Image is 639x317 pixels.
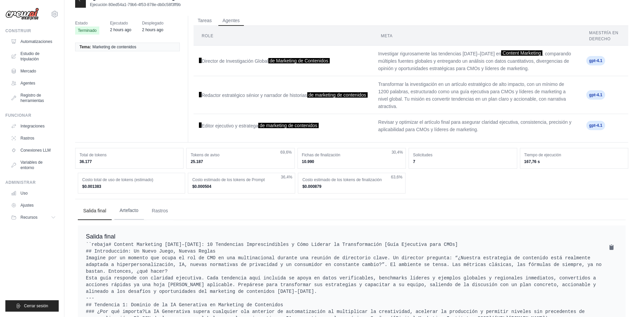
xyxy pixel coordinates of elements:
font: Redactor estratégico sénior y narrador de historias [202,93,307,98]
font: Fichas de finalización [302,153,340,157]
font: Conexiones LLM [20,148,51,153]
font: gpt-4.1 [589,58,602,63]
font: Meta [381,34,393,38]
font: $0.000504 [192,184,211,189]
font: Costo estimado de los tokens de Prompt [192,177,265,182]
font: Rastros [20,136,34,141]
a: Rastros [8,133,59,144]
font: de Marketing de Contenidos [270,58,328,63]
font: Desplegado [142,21,163,25]
font: 167,76 s [524,159,540,164]
font: Salida final [86,233,115,240]
font: ## Tendencia 1: Dominio de la IA Generativa en Marketing de Contenidos [86,302,283,308]
font: Estado [75,21,88,25]
font: Recursos [20,215,38,220]
font: --- [86,296,94,301]
font: Revisar y optimizar el artículo final para asegurar claridad ejecutiva, consistencia, precisión y... [378,119,572,132]
time: 17 de agosto de 2025 a las 19:09 GMT-5 [110,28,131,32]
font: Maestría en Derecho [589,31,618,41]
a: Variables de entorno [8,157,59,173]
font: $0.000879 [302,184,321,189]
font: Esta guía responde con claridad ejecutiva. Cada tendencia aquí incluida se apoya en datos verific... [86,275,599,294]
font: Marketing de contenidos [92,45,136,49]
font: Editor ejecutivo y estratega [202,123,258,128]
font: Uso [20,191,28,196]
font: Solicitudes [413,153,432,157]
font: 10.990 [302,159,314,164]
font: $0.001383 [82,184,101,189]
button: Recursos [8,212,59,223]
font: Construir [5,29,31,33]
img: Logo [5,8,39,20]
font: 30,4% [391,150,403,155]
font: Funcionar [5,113,31,118]
font: Investigar rigurosamente las tendencias [DATE]–[DATE] en [378,51,501,56]
button: Cerrar sesión [5,300,59,312]
a: Automatizaciones [8,36,59,47]
font: Mercado [20,69,36,73]
font: # Content Marketing [DATE]–[DATE]: 10 Tendencias Imprescindibles y Cómo Liderar la Transformación... [108,242,458,247]
a: Uso [8,188,59,199]
font: Terminado [78,28,97,33]
font: 69,6% [280,150,292,155]
font: Estudio de tripulación [20,51,40,61]
font: 7 [413,159,415,164]
font: Agentes [20,81,35,86]
font: Transformar la investigación en un artículo estratégico de alto impacto, con un mínimo de 1200 pa... [378,82,566,109]
font: Artefacto [120,208,139,213]
font: 36.177 [79,159,92,164]
a: Agentes [8,78,59,89]
font: Tema: [79,45,91,49]
font: Integraciones [20,124,45,128]
font: Agentes [222,18,239,23]
font: 25.187 [191,159,203,164]
font: ``rebaja [86,242,108,247]
font: , comparando múltiples fuentes globales y entregando un análisis con datos cuantitativos, diverge... [378,51,571,71]
iframe: Widget de chat [605,285,639,317]
font: 36,4% [281,175,292,179]
font: Tokens de aviso [191,153,219,157]
font: Salida final [83,208,106,213]
a: Ajustes [8,200,59,211]
a: Integraciones [8,121,59,131]
font: Ejecutado [110,21,128,25]
font: Costo total de uso de tokens (estimado) [82,177,153,182]
font: Variables de entorno [20,160,43,170]
font: ### ¿Por qué importa? [86,309,145,314]
a: Conexiones LLM [8,145,59,156]
font: Imagine por un momento que ocupa el rol de CMO en una multinacional durante una reunión de direct... [86,255,604,274]
font: Automatizaciones [20,39,52,44]
font: Administrar [5,180,36,185]
font: Tareas [198,18,212,23]
font: Director de Investigación Global [202,58,268,64]
a: Mercado [8,66,59,76]
font: Costo estimado de los tokens de finalización [302,177,382,182]
font: Tiempo de ejecución [524,153,561,157]
font: Ajustes [20,203,34,208]
a: Registro de herramientas [8,90,59,106]
font: Content Marketing [502,50,541,56]
font: 63,6% [391,175,403,179]
time: 17 de agosto de 2025 a las 18:43 GMT-5 [142,28,163,32]
font: Total de tokens [79,153,107,157]
font: de marketing de contenidos [309,92,366,98]
font: ## Introducción: Un Nuevo Juego, Nuevas Reglas [86,249,215,254]
font: Rastros [152,208,168,213]
font: gpt-4.1 [589,93,602,97]
font: de marketing de contenidos [260,123,317,128]
font: gpt-4.1 [589,123,602,128]
a: Estudio de tripulación [8,48,59,64]
font: Ejecución 80ed54a1-79b6-4f53-878e-db0c58f3ff9b [90,2,181,7]
font: Registro de herramientas [20,93,44,103]
font: Role [202,34,213,38]
font: Cerrar sesión [24,304,48,308]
